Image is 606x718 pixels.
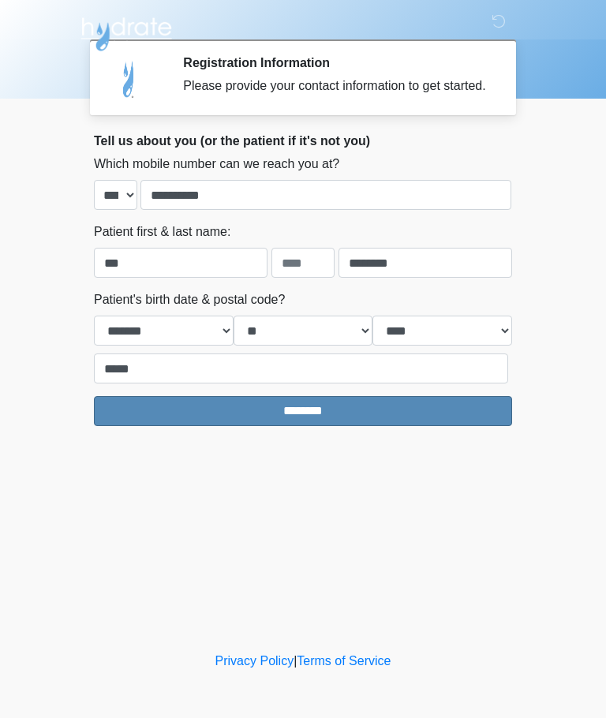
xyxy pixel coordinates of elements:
[297,654,391,668] a: Terms of Service
[215,654,294,668] a: Privacy Policy
[94,223,230,241] label: Patient first & last name:
[78,12,174,52] img: Hydrate IV Bar - Arcadia Logo
[94,133,512,148] h2: Tell us about you (or the patient if it's not you)
[106,55,153,103] img: Agent Avatar
[94,290,285,309] label: Patient's birth date & postal code?
[183,77,488,95] div: Please provide your contact information to get started.
[294,654,297,668] a: |
[94,155,339,174] label: Which mobile number can we reach you at?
